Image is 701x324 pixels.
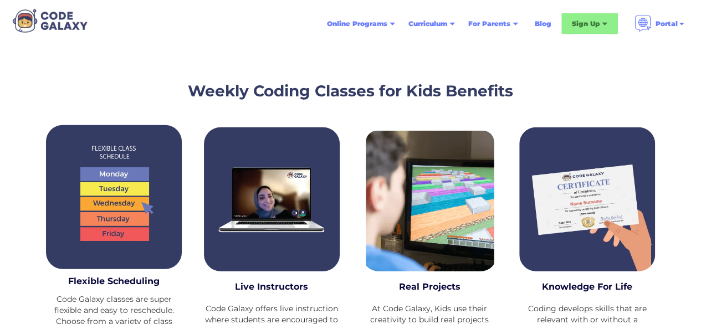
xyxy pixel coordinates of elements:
[656,18,678,29] div: Portal
[211,280,332,294] h3: Live Instructors
[402,14,462,34] div: Curriculum
[528,14,558,34] a: Blog
[408,18,447,29] div: Curriculum
[468,18,510,29] div: For Parents
[53,275,175,288] h3: Flexible Scheduling
[327,18,387,29] div: Online Programs
[462,14,525,34] div: For Parents
[561,13,618,34] div: Sign Up
[320,14,402,34] div: Online Programs
[526,280,648,294] h3: Knowledge For Life
[572,18,600,29] div: Sign Up
[369,280,490,294] h3: Real Projects
[628,11,692,37] div: Portal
